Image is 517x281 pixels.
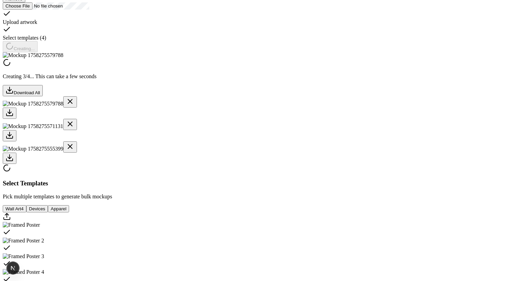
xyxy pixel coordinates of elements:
[3,35,46,41] span: Select templates ( 4 )
[3,180,514,187] h3: Select Templates
[3,194,514,200] p: Pick multiple templates to generate bulk mockups
[3,146,63,152] img: Mockup 1758275555399
[3,212,514,222] div: Upload custom PSD template
[3,41,38,52] button: Creating...
[3,73,514,80] p: Creating 3/4... This can take a few seconds
[3,101,63,107] img: Mockup 1758275579788
[3,222,514,238] div: Select template Framed Poster
[26,205,48,212] button: Devices
[63,141,77,153] button: Delete mockup
[3,19,37,25] span: Upload artwork
[3,52,63,58] img: Mockup 1758275579788
[3,153,16,164] button: Download mockup
[21,206,23,211] span: 4
[3,269,44,275] img: Framed Poster 4
[3,85,43,96] button: Download All
[5,42,35,51] div: Creating...
[3,205,26,212] button: Wall Art4
[63,96,77,108] button: Delete mockup
[3,123,63,129] img: Mockup 1758275571131
[3,130,16,141] button: Download mockup
[48,205,69,212] button: Apparel
[3,238,44,244] img: Framed Poster 2
[3,253,44,259] img: Framed Poster 3
[63,119,77,130] button: Delete mockup
[3,222,40,228] img: Framed Poster
[3,238,514,253] div: Select template Framed Poster 2
[3,253,514,269] div: Select template Framed Poster 3
[3,108,16,119] button: Download mockup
